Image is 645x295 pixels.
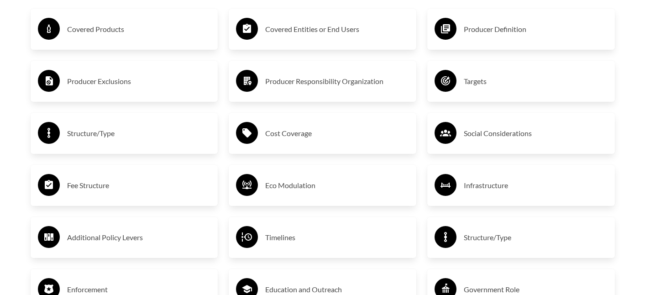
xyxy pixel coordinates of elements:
[464,22,608,37] h3: Producer Definition
[464,178,608,193] h3: Infrastructure
[265,74,409,89] h3: Producer Responsibility Organization
[464,74,608,89] h3: Targets
[67,126,211,141] h3: Structure/Type
[67,74,211,89] h3: Producer Exclusions
[67,230,211,245] h3: Additional Policy Levers
[67,178,211,193] h3: Fee Structure
[464,126,608,141] h3: Social Considerations
[265,22,409,37] h3: Covered Entities or End Users
[265,230,409,245] h3: Timelines
[464,230,608,245] h3: Structure/Type
[265,178,409,193] h3: Eco Modulation
[265,126,409,141] h3: Cost Coverage
[67,22,211,37] h3: Covered Products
